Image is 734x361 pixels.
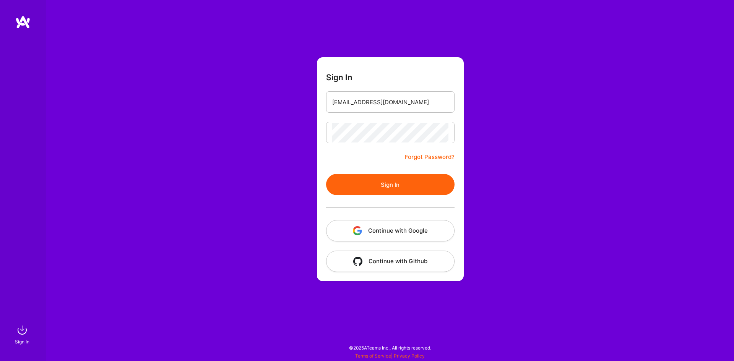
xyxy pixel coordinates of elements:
[16,322,30,346] a: sign inSign In
[15,322,30,338] img: sign in
[326,174,455,195] button: Sign In
[332,92,448,112] input: Email...
[15,15,31,29] img: logo
[355,353,425,359] span: |
[326,220,455,241] button: Continue with Google
[353,226,362,235] img: icon
[46,338,734,357] div: © 2025 ATeams Inc., All rights reserved.
[353,257,362,266] img: icon
[355,353,391,359] a: Terms of Service
[405,152,455,162] a: Forgot Password?
[326,73,352,82] h3: Sign In
[15,338,29,346] div: Sign In
[326,251,455,272] button: Continue with Github
[394,353,425,359] a: Privacy Policy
